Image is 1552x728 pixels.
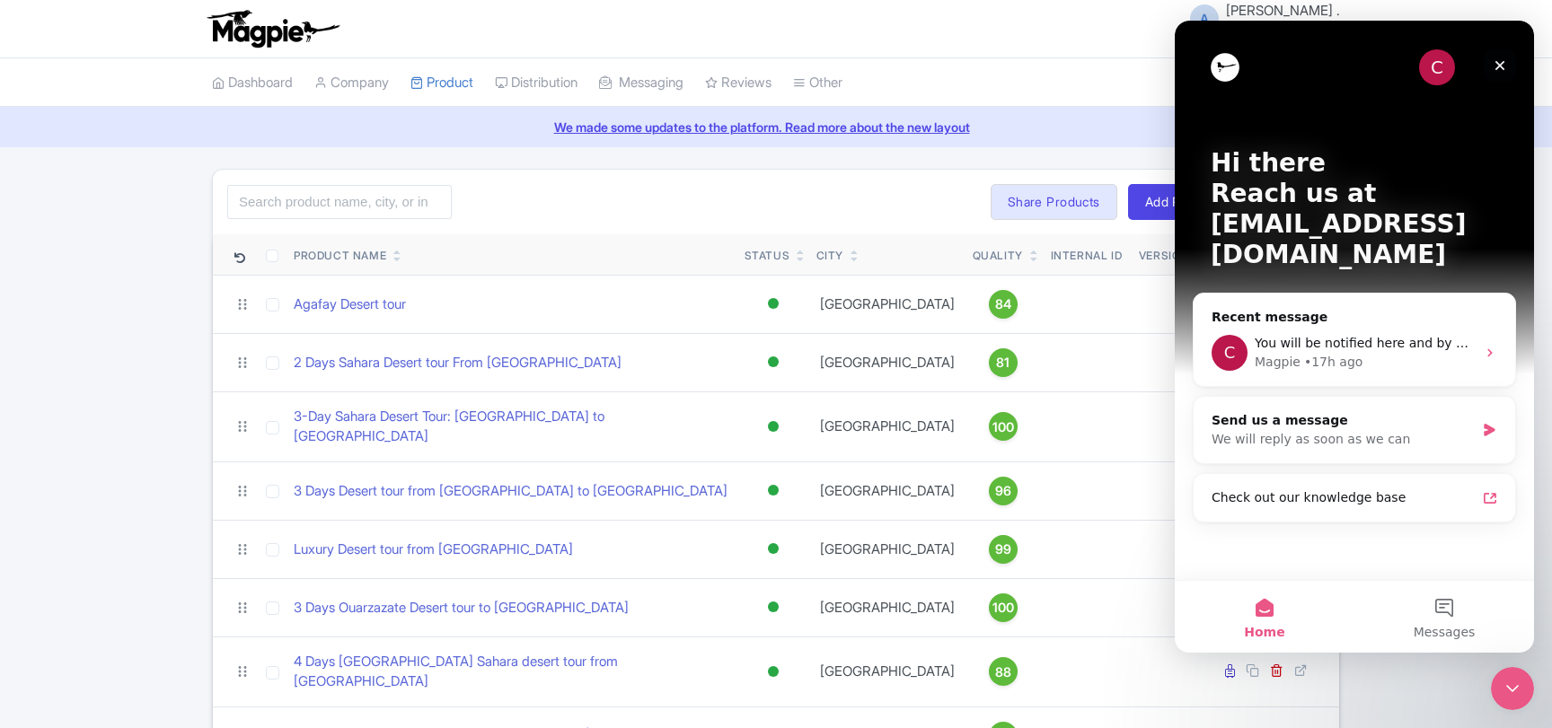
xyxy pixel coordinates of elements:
[69,605,110,618] span: Home
[294,652,730,692] a: 4 Days [GEOGRAPHIC_DATA] Sahara desert tour from [GEOGRAPHIC_DATA]
[314,58,389,108] a: Company
[992,598,1014,618] span: 100
[809,333,966,391] td: [GEOGRAPHIC_DATA]
[745,248,790,264] div: Status
[37,468,301,487] div: Check out our knowledge base
[973,248,1023,264] div: Quality
[37,390,300,409] div: Send us a message
[991,184,1117,220] a: Share Products
[129,332,188,351] div: • 17h ago
[995,294,1011,314] span: 84
[973,477,1034,505] a: 96
[294,353,622,373] a: 2 Days Sahara Desert tour From [GEOGRAPHIC_DATA]
[18,375,341,443] div: Send us a messageWe will reply as soon as we can
[996,353,1010,373] span: 81
[294,481,727,502] a: 3 Days Desert tour from [GEOGRAPHIC_DATA] to [GEOGRAPHIC_DATA]
[1491,667,1534,710] iframe: Intercom live chat
[80,315,550,329] span: You will be notified here and by email ([EMAIL_ADDRESS][DOMAIN_NAME])
[294,598,629,618] a: 3 Days Ouarzazate Desert tour to [GEOGRAPHIC_DATA]
[203,9,342,48] img: logo-ab69f6fb50320c5b225c76a69d11143b.png
[599,58,683,108] a: Messaging
[816,248,843,264] div: City
[11,118,1541,136] a: We made some updates to the platform. Read more about the new layout
[764,478,782,504] div: Active
[809,391,966,461] td: [GEOGRAPHIC_DATA]
[1190,4,1219,33] span: A
[212,58,293,108] a: Dashboard
[809,275,966,333] td: [GEOGRAPHIC_DATA]
[995,481,1011,501] span: 96
[1175,21,1534,653] iframe: Intercom live chat
[995,539,1011,559] span: 99
[809,578,966,636] td: [GEOGRAPHIC_DATA]
[294,539,573,560] a: Luxury Desert tour from [GEOGRAPHIC_DATA]
[973,412,1034,441] a: 100
[294,407,730,447] a: 3-Day Sahara Desert Tour: [GEOGRAPHIC_DATA] to [GEOGRAPHIC_DATA]
[995,662,1011,682] span: 88
[809,461,966,520] td: [GEOGRAPHIC_DATA]
[764,594,782,620] div: Active
[37,409,300,428] div: We will reply as soon as we can
[495,58,578,108] a: Distribution
[809,636,966,706] td: [GEOGRAPHIC_DATA]
[764,349,782,375] div: Active
[973,593,1034,622] a: 100
[80,332,126,351] div: Magpie
[227,185,452,219] input: Search product name, city, or interal id
[764,536,782,562] div: Active
[294,294,406,315] a: Agafay Desert tour
[410,58,473,108] a: Product
[309,29,341,61] div: Close
[1128,184,1251,220] a: Add Product(s)
[764,659,782,685] div: Active
[793,58,842,108] a: Other
[294,248,386,264] div: Product Name
[764,414,782,440] div: Active
[973,290,1034,319] a: 84
[1132,234,1204,276] th: Versions
[809,520,966,578] td: [GEOGRAPHIC_DATA]
[973,535,1034,564] a: 99
[1041,234,1132,276] th: Internal ID
[26,460,333,494] a: Check out our knowledge base
[239,605,301,618] span: Messages
[705,58,772,108] a: Reviews
[973,348,1034,377] a: 81
[180,560,359,632] button: Messages
[992,417,1014,437] span: 100
[764,291,782,317] div: Active
[1179,4,1340,32] a: A [PERSON_NAME] . Marrakech Tours
[973,657,1034,686] a: 88
[1226,2,1340,19] span: [PERSON_NAME] .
